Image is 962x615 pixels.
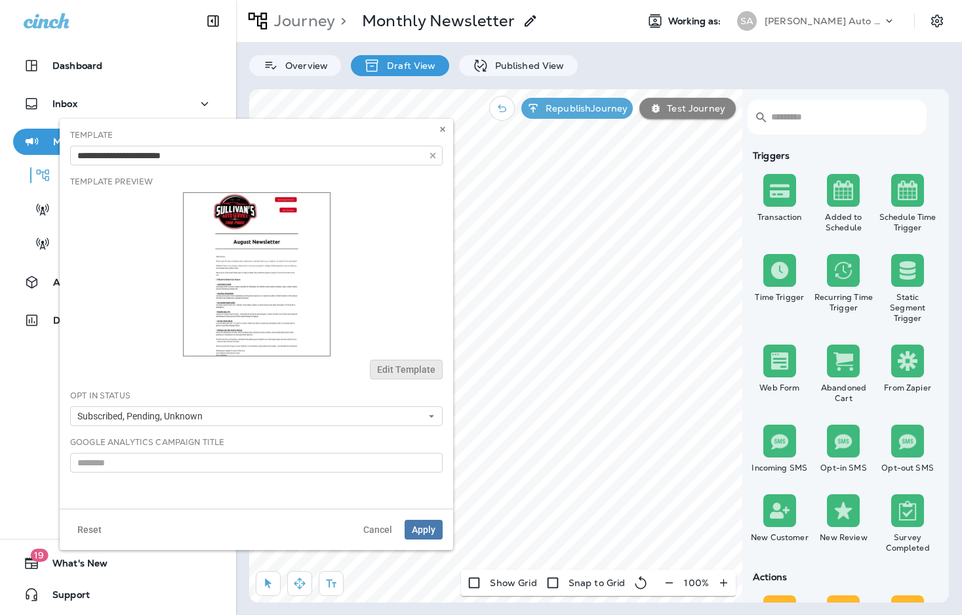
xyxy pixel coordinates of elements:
button: Apply [405,520,443,540]
button: 19What's New [13,550,223,576]
p: Republish Journey [540,103,628,114]
label: Template [70,130,113,140]
div: Survey Completed [878,532,937,553]
button: Collapse Sidebar [195,8,231,34]
div: Schedule Time Trigger [878,212,937,233]
button: Email Broadcasts [13,230,223,257]
button: Text Broadcasts [13,196,223,223]
div: From Zapier [878,383,937,393]
img: thumbnail for template [183,192,331,356]
p: Email Broadcasts [50,239,142,251]
span: Support [39,589,90,605]
div: Abandoned Cart [814,383,873,404]
label: Google Analytics Campaign Title [70,437,224,448]
button: Data [13,307,223,333]
button: Dashboard [13,53,223,79]
div: Opt-in SMS [814,463,873,473]
div: Time Trigger [750,292,809,303]
div: Incoming SMS [750,463,809,473]
button: Settings [925,9,949,33]
p: Journey [269,11,335,31]
div: Added to Schedule [814,212,873,233]
p: Marketing [53,137,99,147]
div: SA [737,11,757,31]
button: Assets [13,269,223,295]
button: Inbox [13,91,223,117]
p: Overview [279,60,328,71]
button: Test Journey [639,98,736,119]
button: Marketing [13,129,223,155]
span: 19 [30,549,48,562]
div: Web Form [750,383,809,393]
p: Draft View [380,60,435,71]
p: Snap to Grid [569,578,626,588]
span: Cancel [363,525,392,534]
p: [PERSON_NAME] Auto Service & Tire Pros [765,16,883,26]
p: 100 % [684,578,709,588]
label: Opt In Status [70,391,130,401]
span: What's New [39,558,108,574]
p: > [335,11,346,31]
p: Journeys [51,171,106,183]
div: Recurring Time Trigger [814,292,873,313]
button: RepublishJourney [521,98,633,119]
button: Reset [70,520,109,540]
p: Monthly Newsletter [362,11,515,31]
p: Assets [53,277,84,287]
button: Cancel [356,520,399,540]
button: Support [13,582,223,608]
div: Triggers [748,150,940,161]
div: Static Segment Trigger [878,292,937,324]
span: Reset [77,525,102,534]
span: Subscribed, Pending, Unknown [77,411,208,422]
p: Inbox [52,98,77,109]
button: Journeys [13,161,223,189]
span: Edit Template [377,365,435,374]
div: New Customer [750,532,809,543]
p: Published View [489,60,565,71]
div: Transaction [750,212,809,223]
p: Dashboard [52,60,102,71]
div: New Review [814,532,873,543]
p: Text Broadcasts [50,205,136,217]
span: Working as: [668,16,724,27]
span: Apply [412,525,435,534]
button: Edit Template [370,360,443,379]
p: Show Grid [490,578,536,588]
label: Template Preview [70,177,153,187]
p: Test Journey [662,103,725,114]
button: Subscribed, Pending, Unknown [70,406,443,426]
div: Opt-out SMS [878,463,937,473]
div: Actions [748,572,940,582]
p: Data [53,315,75,326]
